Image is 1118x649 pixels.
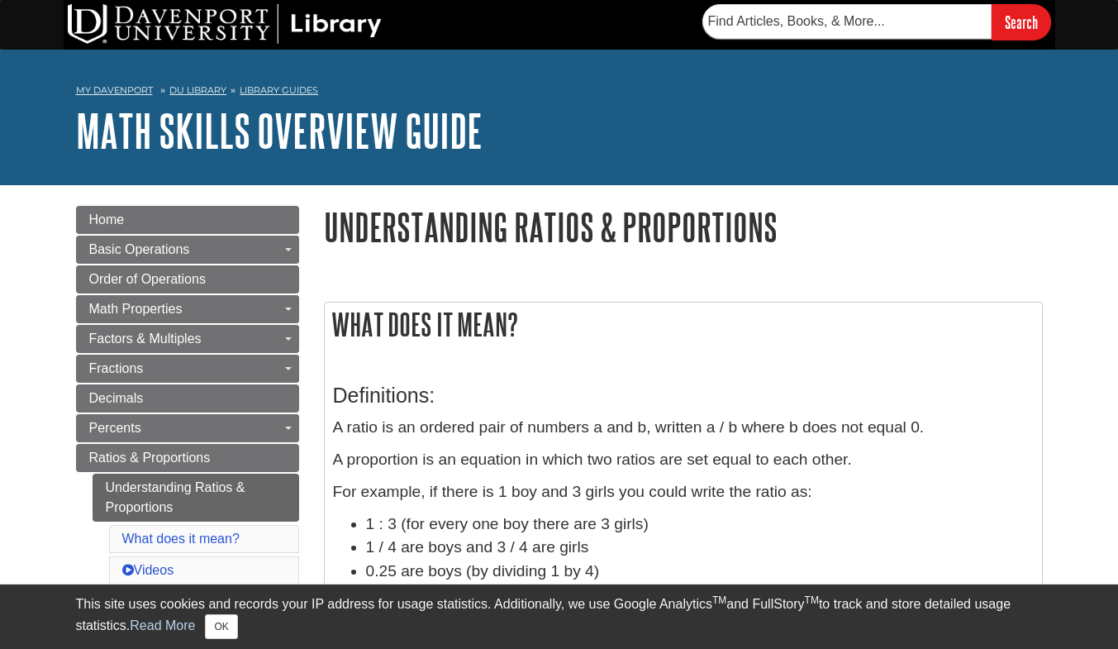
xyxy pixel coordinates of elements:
[366,513,1034,537] li: 1 : 3 (for every one boy there are 3 girls)
[68,4,382,44] img: DU Library
[76,295,299,323] a: Math Properties
[76,105,483,156] a: Math Skills Overview Guide
[366,536,1034,560] li: 1 / 4 are boys and 3 / 4 are girls
[122,532,240,546] a: What does it mean?
[76,265,299,293] a: Order of Operations
[89,332,202,346] span: Factors & Multiples
[240,84,318,96] a: Library Guides
[76,594,1043,639] div: This site uses cookies and records your IP address for usage statistics. Additionally, we use Goo...
[89,451,211,465] span: Ratios & Proportions
[89,242,190,256] span: Basic Operations
[76,84,153,98] a: My Davenport
[76,79,1043,106] nav: breadcrumb
[805,594,819,606] sup: TM
[76,206,299,234] a: Home
[89,361,144,375] span: Fractions
[76,325,299,353] a: Factors & Multiples
[992,4,1051,40] input: Search
[130,618,195,632] a: Read More
[366,560,1034,584] li: 0.25 are boys (by dividing 1 by 4)
[89,302,183,316] span: Math Properties
[333,384,1034,408] h3: Definitions:
[712,594,726,606] sup: TM
[93,474,299,522] a: Understanding Ratios & Proportions
[702,4,1051,40] form: Searches DU Library's articles, books, and more
[333,416,1034,440] p: A ratio is an ordered pair of numbers a and b, written a / b where b does not equal 0.
[76,384,299,413] a: Decimals
[325,303,1042,346] h2: What does it mean?
[122,563,174,577] a: Videos
[76,444,299,472] a: Ratios & Proportions
[76,414,299,442] a: Percents
[702,4,992,39] input: Find Articles, Books, & More...
[89,212,125,227] span: Home
[169,84,226,96] a: DU Library
[324,206,1043,248] h1: Understanding Ratios & Proportions
[205,614,237,639] button: Close
[76,236,299,264] a: Basic Operations
[89,421,141,435] span: Percents
[89,391,144,405] span: Decimals
[89,272,206,286] span: Order of Operations
[333,448,1034,472] p: A proportion is an equation in which two ratios are set equal to each other.
[333,480,1034,504] p: For example, if there is 1 boy and 3 girls you could write the ratio as:
[76,355,299,383] a: Fractions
